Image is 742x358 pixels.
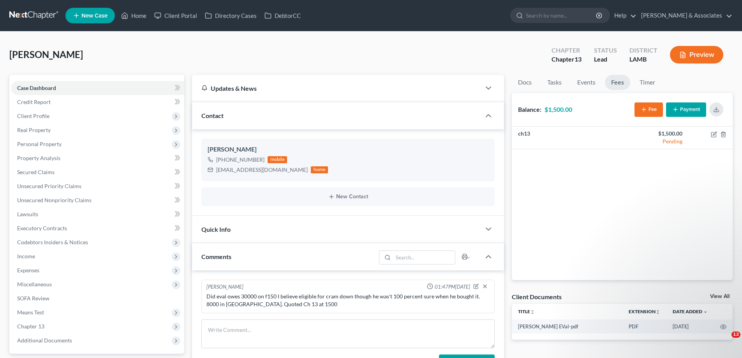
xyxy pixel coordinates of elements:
[512,127,622,149] td: ch13
[17,211,38,217] span: Lawsuits
[629,138,682,145] div: Pending
[17,169,55,175] span: Secured Claims
[261,9,305,23] a: DebtorCC
[17,323,44,330] span: Chapter 13
[206,293,490,308] div: Did eval owes 30000 on f150 I believe eligible for cram down though he was't 100 percent sure whe...
[17,253,35,259] span: Income
[268,156,287,163] div: mobile
[393,251,455,264] input: Search...
[17,183,81,189] span: Unsecured Priority Claims
[17,239,88,245] span: Codebtors Insiders & Notices
[201,84,471,92] div: Updates & News
[11,207,184,221] a: Lawsuits
[17,309,44,316] span: Means Test
[571,75,602,90] a: Events
[575,55,582,63] span: 13
[201,253,231,260] span: Comments
[656,310,660,314] i: unfold_more
[17,127,51,133] span: Real Property
[512,293,562,301] div: Client Documents
[17,337,72,344] span: Additional Documents
[526,8,597,23] input: Search by name...
[17,141,62,147] span: Personal Property
[11,151,184,165] a: Property Analysis
[208,145,488,154] div: [PERSON_NAME]
[716,332,734,350] iframe: Intercom live chat
[666,102,706,117] button: Payment
[17,267,39,273] span: Expenses
[201,9,261,23] a: Directory Cases
[11,221,184,235] a: Executory Contracts
[634,102,663,117] button: Fee
[11,291,184,305] a: SOFA Review
[545,106,572,113] strong: $1,500.00
[11,165,184,179] a: Secured Claims
[17,225,67,231] span: Executory Contracts
[670,46,723,63] button: Preview
[512,319,622,333] td: [PERSON_NAME] EVal-pdf
[435,283,470,291] span: 01:47PM[DATE]
[17,113,49,119] span: Client Profile
[703,310,708,314] i: expand_more
[17,99,51,105] span: Credit Report
[518,106,541,113] strong: Balance:
[610,9,636,23] a: Help
[629,309,660,314] a: Extensionunfold_more
[552,46,582,55] div: Chapter
[622,319,666,333] td: PDF
[311,166,328,173] div: home
[208,194,488,200] button: New Contact
[673,309,708,314] a: Date Added expand_more
[605,75,630,90] a: Fees
[633,75,661,90] a: Timer
[216,166,308,174] div: [EMAIL_ADDRESS][DOMAIN_NAME]
[17,295,49,302] span: SOFA Review
[206,283,243,291] div: [PERSON_NAME]
[17,155,60,161] span: Property Analysis
[11,81,184,95] a: Case Dashboard
[629,55,657,64] div: LAMB
[11,179,184,193] a: Unsecured Priority Claims
[150,9,201,23] a: Client Portal
[117,9,150,23] a: Home
[512,75,538,90] a: Docs
[552,55,582,64] div: Chapter
[201,226,231,233] span: Quick Info
[216,156,264,164] div: [PHONE_NUMBER]
[629,46,657,55] div: District
[710,294,730,299] a: View All
[518,309,535,314] a: Titleunfold_more
[81,13,108,19] span: New Case
[594,46,617,55] div: Status
[11,193,184,207] a: Unsecured Nonpriority Claims
[17,281,52,287] span: Miscellaneous
[17,197,92,203] span: Unsecured Nonpriority Claims
[17,85,56,91] span: Case Dashboard
[541,75,568,90] a: Tasks
[9,49,83,60] span: [PERSON_NAME]
[201,112,224,119] span: Contact
[666,319,714,333] td: [DATE]
[637,9,732,23] a: [PERSON_NAME] & Associates
[11,95,184,109] a: Credit Report
[594,55,617,64] div: Lead
[731,332,740,338] span: 12
[629,130,682,138] div: $1,500.00
[530,310,535,314] i: unfold_more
